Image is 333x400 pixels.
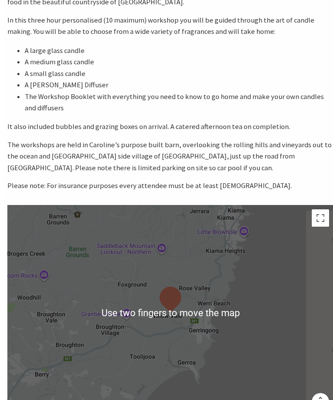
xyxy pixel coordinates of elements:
[21,57,330,69] li: A medium glass candle
[3,122,330,133] p: It also included bubbles and grazing boxes on arrival. A catered afternoon tea on completion.
[3,181,330,192] p: Please note: For insurance purposes every attendee must be at least [DEMOGRAPHIC_DATA].
[308,210,325,227] button: Toggle fullscreen view
[21,69,330,80] li: A small glass candle
[21,80,330,92] li: A [PERSON_NAME] Diffuser
[21,92,330,115] li: The Workshop Booklet with everything you need to know to go home and make your own candles and di...
[3,15,330,38] p: In this three hour personalised (10 maximum) workshop you will be guided through the art of candl...
[21,46,330,57] li: A large glass candle
[3,140,330,175] p: The workshops are held in Caroline’s purpose built barn, overlooking the rolling hills and vineya...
